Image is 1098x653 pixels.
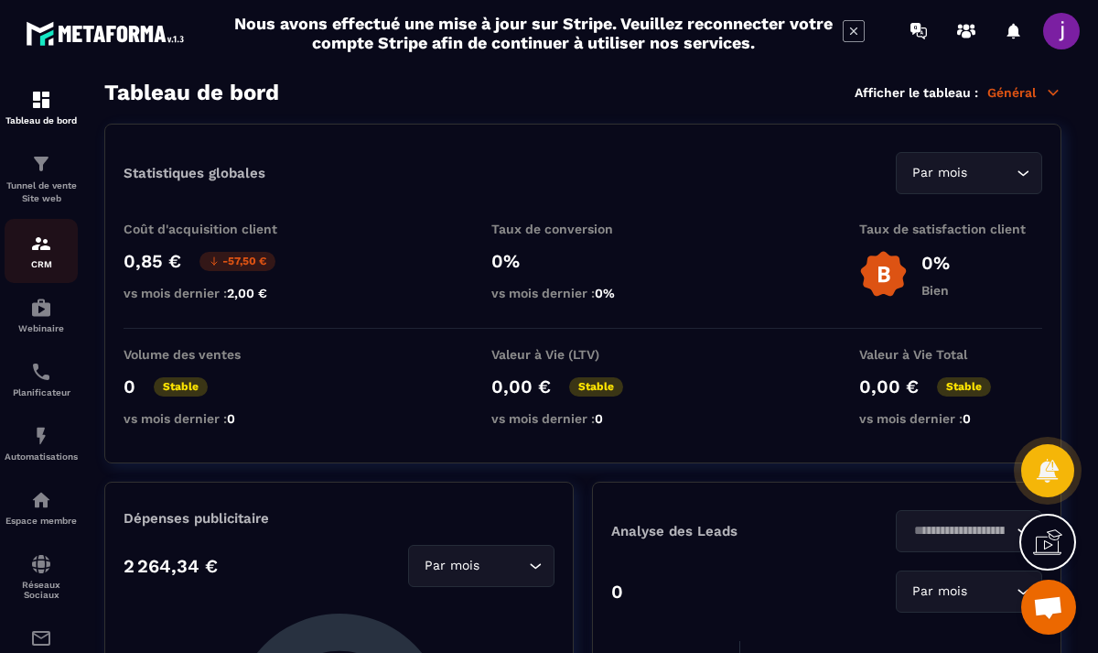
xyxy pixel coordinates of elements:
[30,489,52,511] img: automations
[124,555,218,577] p: 2 264,34 €
[30,361,52,383] img: scheduler
[124,222,307,236] p: Coût d'acquisition client
[1021,580,1076,635] div: Ouvrir le chat
[855,85,978,100] p: Afficher le tableau :
[227,286,267,300] span: 2,00 €
[483,556,524,576] input: Search for option
[896,152,1042,194] div: Search for option
[26,16,190,50] img: logo
[199,252,275,271] p: -57,50 €
[971,163,1012,183] input: Search for option
[491,411,674,426] p: vs mois dernier :
[491,250,674,272] p: 0%
[124,411,307,426] p: vs mois dernier :
[971,582,1012,602] input: Search for option
[5,411,78,475] a: automationsautomationsAutomatisations
[227,411,235,426] span: 0
[908,163,971,183] span: Par mois
[233,14,834,52] h2: Nous avons effectué une mise à jour sur Stripe. Veuillez reconnecter votre compte Stripe afin de ...
[5,139,78,219] a: formationformationTunnel de vente Site web
[987,84,1061,101] p: Général
[30,233,52,255] img: formation
[896,571,1042,613] div: Search for option
[5,180,78,205] p: Tunnel de vente Site web
[859,347,1042,362] p: Valeur à Vie Total
[5,283,78,347] a: automationsautomationsWebinaire
[154,377,208,397] p: Stable
[30,553,52,575] img: social-network
[491,375,551,397] p: 0,00 €
[859,222,1042,236] p: Taux de satisfaction client
[30,89,52,111] img: formation
[30,425,52,447] img: automations
[30,627,52,649] img: email
[5,580,78,600] p: Réseaux Sociaux
[963,411,971,426] span: 0
[491,286,674,300] p: vs mois dernier :
[104,80,279,105] h3: Tableau de bord
[5,219,78,283] a: formationformationCRM
[124,347,307,362] p: Volume des ventes
[859,411,1042,426] p: vs mois dernier :
[30,297,52,319] img: automations
[491,347,674,362] p: Valeur à Vie (LTV)
[896,510,1042,552] div: Search for option
[30,153,52,175] img: formation
[859,250,908,299] img: b-badge-o.b3b20ee6.svg
[908,582,971,602] span: Par mois
[491,222,674,236] p: Taux de conversion
[5,516,78,526] p: Espace membre
[5,75,78,139] a: formationformationTableau de bord
[5,323,78,333] p: Webinaire
[595,411,603,426] span: 0
[937,377,991,397] p: Stable
[611,523,827,539] p: Analyse des Leads
[124,165,265,181] p: Statistiques globales
[5,539,78,614] a: social-networksocial-networkRéseaux Sociaux
[5,259,78,269] p: CRM
[611,581,623,603] p: 0
[124,286,307,300] p: vs mois dernier :
[5,115,78,125] p: Tableau de bord
[569,377,623,397] p: Stable
[5,475,78,539] a: automationsautomationsEspace membre
[5,347,78,411] a: schedulerschedulerPlanificateur
[124,375,135,397] p: 0
[124,510,554,527] p: Dépenses publicitaire
[921,283,950,298] p: Bien
[408,545,554,587] div: Search for option
[5,387,78,397] p: Planificateur
[420,556,483,576] span: Par mois
[595,286,615,300] span: 0%
[124,250,181,272] p: 0,85 €
[908,521,1012,541] input: Search for option
[859,375,919,397] p: 0,00 €
[5,452,78,462] p: Automatisations
[921,252,950,274] p: 0%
